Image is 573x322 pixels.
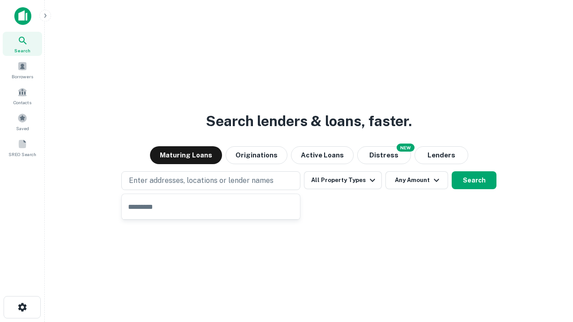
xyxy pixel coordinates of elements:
span: Search [14,47,30,54]
span: Contacts [13,99,31,106]
a: Saved [3,110,42,134]
a: SREO Search [3,136,42,160]
button: Lenders [415,146,468,164]
p: Enter addresses, locations or lender names [129,175,274,186]
button: Enter addresses, locations or lender names [121,171,300,190]
a: Borrowers [3,58,42,82]
button: Any Amount [385,171,448,189]
h3: Search lenders & loans, faster. [206,110,412,132]
iframe: Chat Widget [528,250,573,293]
button: All Property Types [304,171,382,189]
button: Originations [226,146,287,164]
span: Borrowers [12,73,33,80]
button: Active Loans [291,146,354,164]
div: NEW [397,144,415,152]
img: capitalize-icon.png [14,7,31,25]
button: Search distressed loans with lien and other non-mortgage details. [357,146,411,164]
a: Contacts [3,84,42,108]
span: SREO Search [9,151,36,158]
button: Search [452,171,496,189]
a: Search [3,32,42,56]
button: Maturing Loans [150,146,222,164]
span: Saved [16,125,29,132]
